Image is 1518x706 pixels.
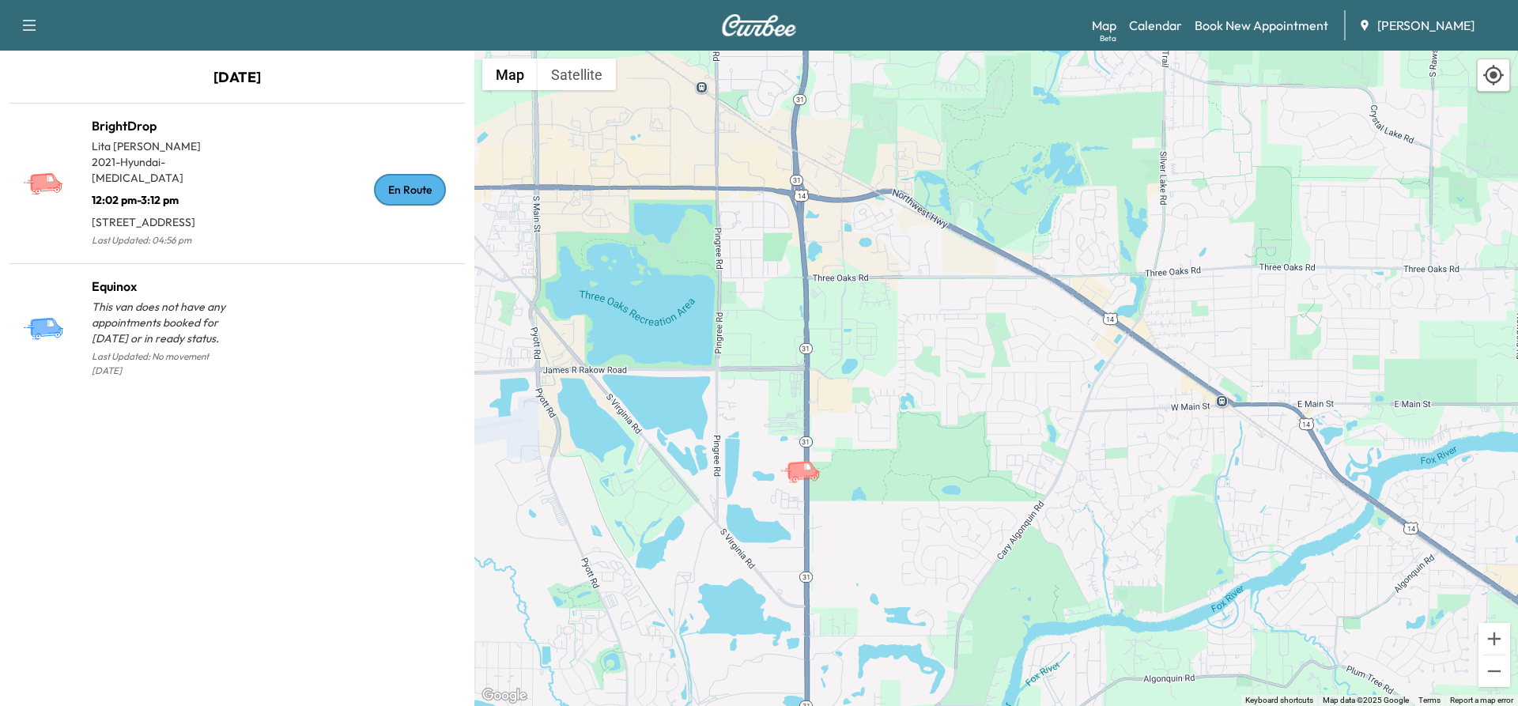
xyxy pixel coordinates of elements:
[92,346,237,381] p: Last Updated: No movement [DATE]
[538,59,616,90] button: Show satellite imagery
[1245,695,1313,706] button: Keyboard shortcuts
[1195,16,1328,35] a: Book New Appointment
[721,14,797,36] img: Curbee Logo
[478,685,531,706] img: Google
[1418,696,1441,704] a: Terms (opens in new tab)
[1477,59,1510,92] div: Recenter map
[92,116,237,135] h1: BrightDrop
[1100,32,1116,44] div: Beta
[1323,696,1409,704] span: Map data ©2025 Google
[1478,655,1510,687] button: Zoom out
[92,208,237,230] p: [STREET_ADDRESS]
[374,174,446,206] div: En Route
[92,277,237,296] h1: Equinox
[92,230,237,251] p: Last Updated: 04:56 pm
[1129,16,1182,35] a: Calendar
[1450,696,1513,704] a: Report a map error
[92,138,237,154] p: Lita [PERSON_NAME]
[780,444,835,471] gmp-advanced-marker: BrightDrop
[92,154,237,186] p: 2021 - Hyundai - [MEDICAL_DATA]
[1377,16,1475,35] span: [PERSON_NAME]
[478,685,531,706] a: Open this area in Google Maps (opens a new window)
[92,299,237,346] p: This van does not have any appointments booked for [DATE] or in ready status.
[92,186,237,208] p: 12:02 pm - 3:12 pm
[1092,16,1116,35] a: MapBeta
[482,59,538,90] button: Show street map
[1478,623,1510,655] button: Zoom in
